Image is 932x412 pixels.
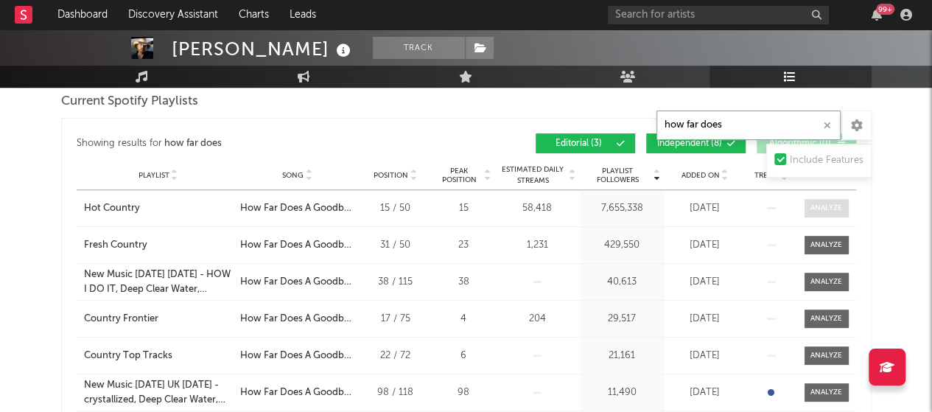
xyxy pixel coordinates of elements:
div: 204 [499,312,576,327]
div: 58,418 [499,201,576,216]
span: Added On [682,171,720,180]
div: 38 [436,275,491,290]
span: Playlist Followers [584,167,652,184]
div: How Far Does A Goodbye Go [240,275,355,290]
div: 4 [436,312,491,327]
button: Track [373,37,465,59]
div: 429,550 [584,238,661,253]
span: Independent ( 8 ) [656,139,723,148]
div: [PERSON_NAME] [172,37,354,61]
span: Position [374,171,408,180]
span: Peak Position [436,167,483,184]
a: New Music [DATE] [DATE] - HOW I DO IT, Deep Clear Water, crystallized, Forever, UNCONDITI... [84,268,233,296]
span: Editorial ( 3 ) [545,139,613,148]
button: Independent(8) [646,133,746,153]
span: Estimated Daily Streams [499,164,567,186]
span: Song [282,171,304,180]
button: Algorithmic(0) [757,133,856,153]
div: [DATE] [668,312,742,327]
div: 38 / 115 [362,275,429,290]
div: Country Top Tracks [84,349,172,363]
div: How Far Does A Goodbye Go [240,312,355,327]
div: 40,613 [584,275,661,290]
div: 99 + [876,4,894,15]
div: Include Features [790,152,863,170]
span: Trend [754,171,779,180]
div: [DATE] [668,275,742,290]
div: How Far Does A Goodbye Go [240,349,355,363]
div: How Far Does A Goodbye Go [240,238,355,253]
a: Fresh Country [84,238,233,253]
a: New Music [DATE] UK [DATE] - crystallized, Deep Clear Water, HOW I DO IT, Post Sex Clarit... [84,378,233,407]
input: Search for artists [608,6,829,24]
div: Country Frontier [84,312,158,327]
div: 98 [436,385,491,400]
button: Editorial(3) [536,133,635,153]
div: 7,655,338 [584,201,661,216]
div: 1,231 [499,238,576,253]
div: 6 [436,349,491,363]
div: [DATE] [668,385,742,400]
div: 21,161 [584,349,661,363]
div: How Far Does A Goodbye Go [240,201,355,216]
div: 15 / 50 [362,201,429,216]
div: 23 [436,238,491,253]
div: How Far Does A Goodbye Go [240,385,355,400]
div: Hot Country [84,201,140,216]
div: how far does [164,135,222,153]
div: [DATE] [668,201,742,216]
div: [DATE] [668,349,742,363]
span: Playlist [139,171,169,180]
div: 11,490 [584,385,661,400]
a: Country Top Tracks [84,349,233,363]
div: 31 / 50 [362,238,429,253]
a: Country Frontier [84,312,233,327]
div: Showing results for [77,133,466,153]
a: Hot Country [84,201,233,216]
div: 22 / 72 [362,349,429,363]
div: 17 / 75 [362,312,429,327]
input: Search Playlists/Charts [656,111,841,140]
span: Current Spotify Playlists [61,93,198,111]
div: 98 / 118 [362,385,429,400]
button: 99+ [872,9,882,21]
div: 15 [436,201,491,216]
div: Fresh Country [84,238,147,253]
div: 29,517 [584,312,661,327]
div: [DATE] [668,238,742,253]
